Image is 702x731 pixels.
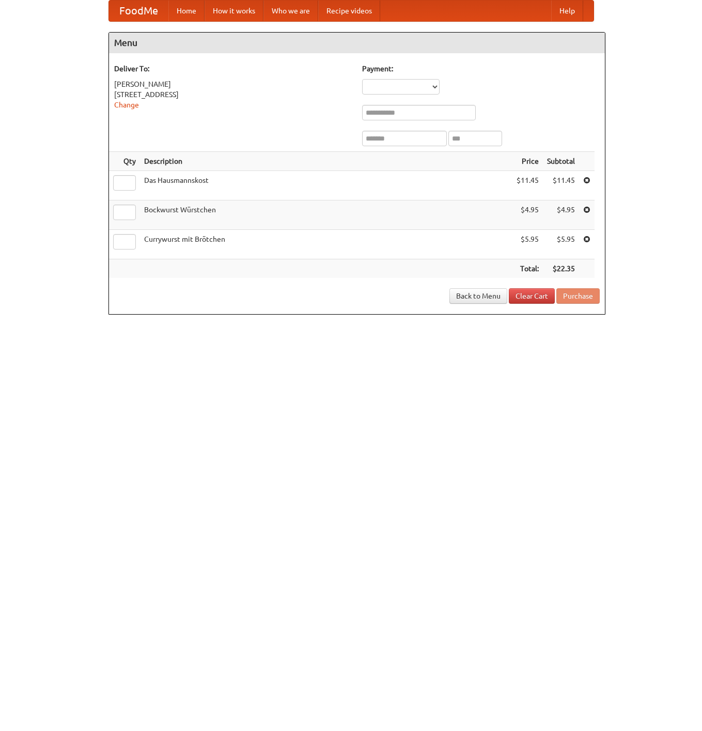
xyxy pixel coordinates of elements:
[140,200,512,230] td: Bockwurst Würstchen
[512,171,543,200] td: $11.45
[140,171,512,200] td: Das Hausmannskost
[362,64,600,74] h5: Payment:
[318,1,380,21] a: Recipe videos
[512,200,543,230] td: $4.95
[509,288,555,304] a: Clear Cart
[543,171,579,200] td: $11.45
[114,64,352,74] h5: Deliver To:
[551,1,583,21] a: Help
[114,101,139,109] a: Change
[114,89,352,100] div: [STREET_ADDRESS]
[512,152,543,171] th: Price
[205,1,263,21] a: How it works
[109,152,140,171] th: Qty
[263,1,318,21] a: Who we are
[512,230,543,259] td: $5.95
[556,288,600,304] button: Purchase
[140,152,512,171] th: Description
[168,1,205,21] a: Home
[109,1,168,21] a: FoodMe
[543,152,579,171] th: Subtotal
[449,288,507,304] a: Back to Menu
[543,259,579,278] th: $22.35
[109,33,605,53] h4: Menu
[543,200,579,230] td: $4.95
[140,230,512,259] td: Currywurst mit Brötchen
[543,230,579,259] td: $5.95
[114,79,352,89] div: [PERSON_NAME]
[512,259,543,278] th: Total:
